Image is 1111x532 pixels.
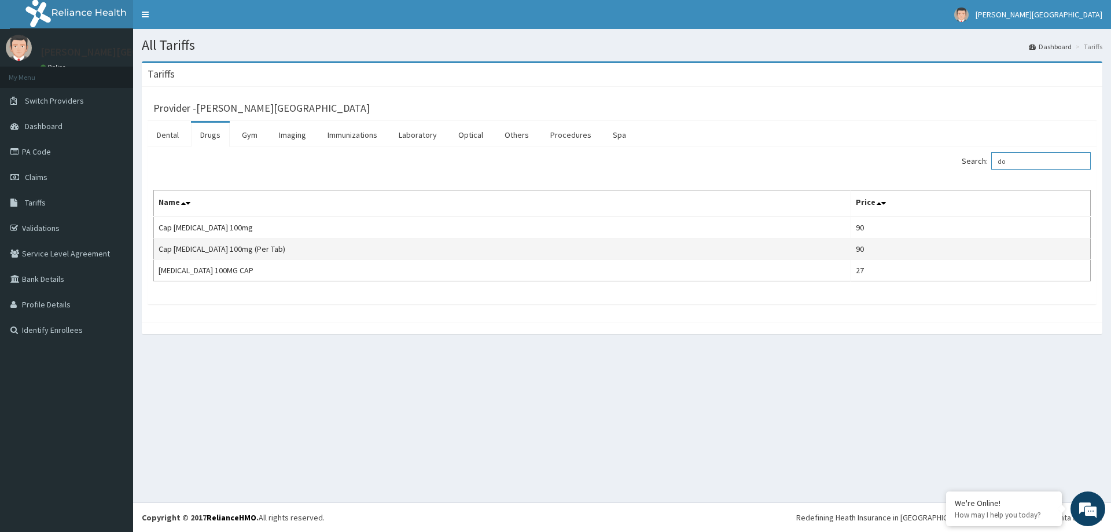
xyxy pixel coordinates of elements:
[991,152,1091,170] input: Search:
[25,96,84,106] span: Switch Providers
[133,502,1111,532] footer: All rights reserved.
[495,123,538,147] a: Others
[270,123,315,147] a: Imaging
[207,512,256,523] a: RelianceHMO
[604,123,635,147] a: Spa
[851,217,1091,239] td: 90
[796,512,1102,523] div: Redefining Heath Insurance in [GEOGRAPHIC_DATA] using Telemedicine and Data Science!
[6,35,32,61] img: User Image
[148,69,175,79] h3: Tariffs
[191,123,230,147] a: Drugs
[142,512,259,523] strong: Copyright © 2017 .
[153,103,370,113] h3: Provider - [PERSON_NAME][GEOGRAPHIC_DATA]
[154,217,851,239] td: Cap [MEDICAL_DATA] 100mg
[142,38,1102,53] h1: All Tariffs
[541,123,601,147] a: Procedures
[962,152,1091,170] label: Search:
[389,123,446,147] a: Laboratory
[318,123,387,147] a: Immunizations
[449,123,492,147] a: Optical
[233,123,267,147] a: Gym
[25,197,46,208] span: Tariffs
[67,146,160,263] span: We're online!
[1073,42,1102,52] li: Tariffs
[25,172,47,182] span: Claims
[25,121,62,131] span: Dashboard
[851,260,1091,281] td: 27
[41,63,68,71] a: Online
[955,498,1053,508] div: We're Online!
[954,8,969,22] img: User Image
[976,9,1102,20] span: [PERSON_NAME][GEOGRAPHIC_DATA]
[6,316,220,357] textarea: Type your message and hit 'Enter'
[1029,42,1072,52] a: Dashboard
[851,239,1091,260] td: 90
[148,123,188,147] a: Dental
[60,65,194,80] div: Chat with us now
[851,190,1091,217] th: Price
[154,260,851,281] td: [MEDICAL_DATA] 100MG CAP
[41,47,212,57] p: [PERSON_NAME][GEOGRAPHIC_DATA]
[154,190,851,217] th: Name
[190,6,218,34] div: Minimize live chat window
[21,58,47,87] img: d_794563401_company_1708531726252_794563401
[955,510,1053,520] p: How may I help you today?
[154,239,851,260] td: Cap [MEDICAL_DATA] 100mg (Per Tab)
